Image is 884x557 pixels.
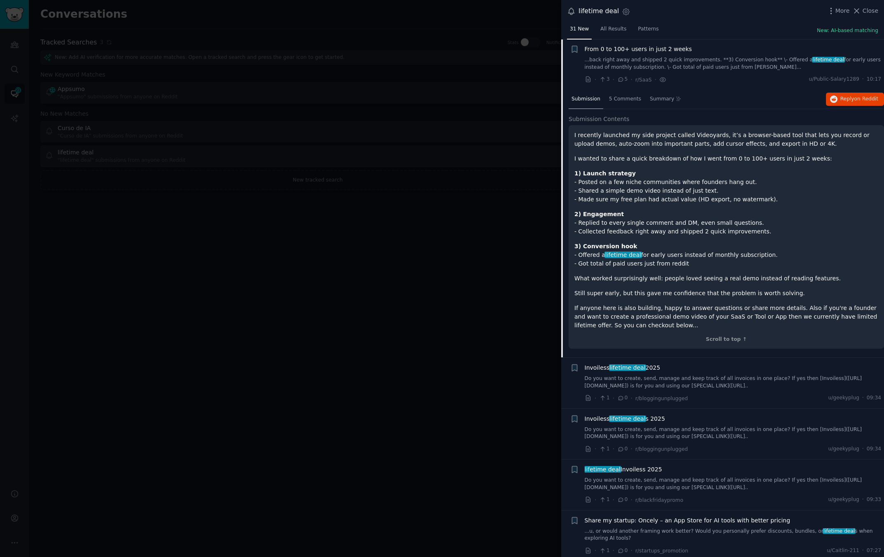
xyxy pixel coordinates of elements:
span: · [862,496,864,503]
span: Patterns [638,26,659,33]
span: 3 [599,76,609,83]
a: Share my startup: Oncely – an App Store for AI tools with better pricing [585,516,791,525]
div: Scroll to top ↑ [574,336,878,343]
strong: 3) Conversion hook [574,243,637,249]
span: · [862,445,864,453]
span: · [595,75,596,84]
span: · [595,496,596,504]
a: Do you want to create, send, manage and keep track of all invoices in one place? If yes then [Inv... [585,477,882,491]
span: 09:34 [867,394,881,402]
span: · [655,75,656,84]
span: · [862,76,864,83]
span: lifetime deal [823,528,856,534]
span: 1 [599,445,609,453]
span: lifetime deal [609,415,646,422]
span: lifetime deal [609,364,646,371]
span: r/bloggingunplugged [635,396,688,401]
p: I recently launched my side project called Videoyards, it’s a browser-based tool that lets you re... [574,131,878,148]
a: ...back right away and shipped 2 quick improvements. **3) Conversion hook** \- Offered alifetime ... [585,56,882,71]
span: Reply [840,96,878,103]
strong: 1) Launch strategy [574,170,636,177]
span: u/Public-Salary1289 [809,76,859,83]
span: 1 [599,547,609,555]
span: 5 Comments [609,96,641,103]
span: lifetime deal [812,57,845,63]
span: · [613,546,614,555]
span: · [613,445,614,453]
p: I wanted to share a quick breakdown of how I went from 0 to 100+ users in just 2 weeks: [574,154,878,163]
span: u/geekyplug [828,496,859,503]
span: Invoiless 2025 [585,364,660,372]
a: Do you want to create, send, manage and keep track of all invoices in one place? If yes then [Inv... [585,426,882,440]
p: If anyone here is also building, happy to answer questions or share more details. Also if you're ... [574,304,878,330]
a: Do you want to create, send, manage and keep track of all invoices in one place? If yes then [Inv... [585,375,882,389]
a: Invoilesslifetime deals 2025 [585,415,665,423]
span: · [862,394,864,402]
strong: 2) Engagement [574,211,624,217]
button: Close [852,7,878,15]
span: · [613,75,614,84]
span: 0 [617,547,627,555]
div: lifetime deal [578,6,619,16]
span: lifetime deal [584,466,621,473]
span: 10:17 [867,76,881,83]
span: on Reddit [854,96,878,102]
button: More [827,7,850,15]
span: 0 [617,445,627,453]
a: ...u, or would another framing work better? Would you personally prefer discounts, bundles, orlif... [585,528,882,542]
p: - Replied to every single comment and DM, even small questions. - Collected feedback right away a... [574,210,878,236]
a: Invoilesslifetime deal2025 [585,364,660,372]
span: · [595,394,596,403]
p: - Offered a for early users instead of monthly subscription. - Got total of paid users just from ... [574,242,878,268]
span: 09:33 [867,496,881,503]
p: Still super early, but this gave me confidence that the problem is worth solving. [574,289,878,298]
span: All Results [600,26,626,33]
span: 0 [617,394,627,402]
span: r/bloggingunplugged [635,446,688,452]
span: · [631,445,632,453]
a: From 0 to 100+ users in just 2 weeks [585,45,692,54]
span: Invoiless s 2025 [585,415,665,423]
button: New: AI-based matching [817,27,878,35]
span: u/geekyplug [828,445,859,453]
span: Invoiless 2025 [585,465,662,474]
span: 0 [617,496,627,503]
span: · [862,547,864,555]
p: What worked surprisingly well: people loved seeing a real demo instead of reading features. [574,274,878,283]
span: · [595,546,596,555]
span: u/geekyplug [828,394,859,402]
span: Close [863,7,878,15]
span: · [613,394,614,403]
span: · [631,394,632,403]
span: Submission [571,96,600,103]
span: · [595,445,596,453]
span: 09:34 [867,445,881,453]
span: r/blackfridaypromo [635,497,683,503]
span: u/Caitlin-211 [827,547,859,555]
span: r/SaaS [635,77,652,83]
span: More [835,7,850,15]
button: Replyon Reddit [826,93,884,106]
a: lifetime dealInvoiless 2025 [585,465,662,474]
span: · [631,75,632,84]
span: 1 [599,496,609,503]
span: lifetime deal [604,252,642,258]
a: 31 New [567,23,592,40]
span: · [631,496,632,504]
a: All Results [597,23,629,40]
p: - Posted on a few niche communities where founders hang out. - Shared a simple demo video instead... [574,169,878,204]
span: 1 [599,394,609,402]
span: · [631,546,632,555]
span: Submission Contents [569,115,630,124]
span: 31 New [570,26,589,33]
span: 07:27 [867,547,881,555]
span: r/startups_promotion [635,548,688,554]
a: Patterns [635,23,662,40]
span: · [613,496,614,504]
span: 5 [617,76,627,83]
span: Summary [650,96,674,103]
